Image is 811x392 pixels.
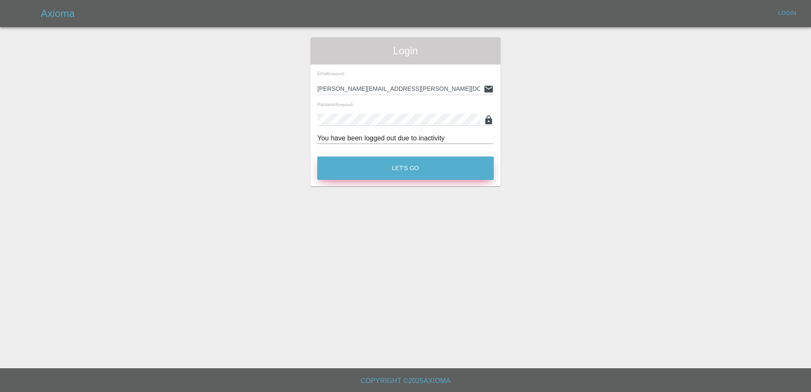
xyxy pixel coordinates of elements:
[317,133,494,143] div: You have been logged out due to inactivity
[317,102,353,107] span: Password
[317,44,494,58] span: Login
[317,71,344,76] span: Email
[774,7,801,20] a: Login
[337,103,353,107] small: (required)
[41,7,75,20] h5: Axioma
[7,375,804,387] h6: Copyright © 2025 Axioma
[329,72,344,76] small: (required)
[317,157,494,180] button: Let's Go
